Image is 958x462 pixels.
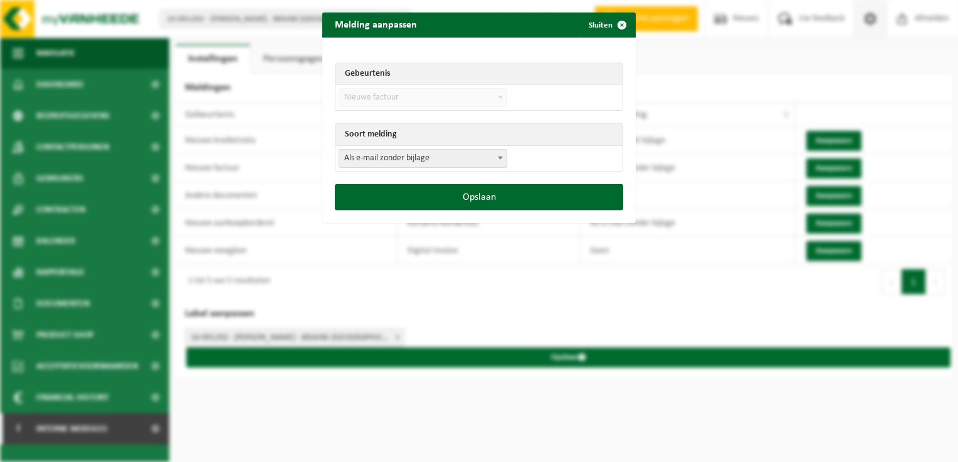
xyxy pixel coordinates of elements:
h2: Melding aanpassen [322,13,429,36]
th: Gebeurtenis [335,63,623,85]
button: Opslaan [335,184,623,210]
span: Als e-mail zonder bijlage [339,150,507,167]
span: Nieuwe factuur [339,88,507,107]
span: Nieuwe factuur [339,89,507,106]
span: Als e-mail zonder bijlage [339,149,507,168]
button: Sluiten [579,13,634,38]
th: Soort melding [335,124,623,146]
